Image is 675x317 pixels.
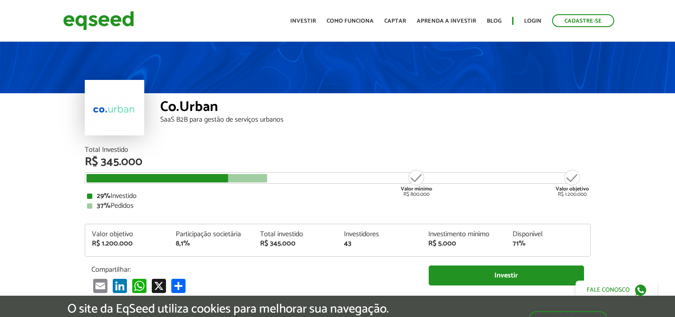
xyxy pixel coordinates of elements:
div: Pedidos [87,202,588,210]
h5: O site da EqSeed utiliza cookies para melhorar sua navegação. [67,302,389,316]
strong: Valor objetivo [556,185,589,193]
a: Login [524,18,541,24]
div: Total investido [260,231,331,238]
a: Como funciona [327,18,374,24]
a: Investir [429,265,584,285]
a: Email [91,278,109,293]
p: Compartilhar: [91,265,415,274]
strong: Valor mínimo [401,185,432,193]
a: Compartilhar [170,278,187,293]
a: Cadastre-se [552,14,614,27]
div: 71% [513,240,584,247]
div: Total Investido [85,147,591,154]
div: Investidores [344,231,415,238]
div: SaaS B2B para gestão de serviços urbanos [160,116,591,123]
a: Captar [384,18,406,24]
div: R$ 5.000 [428,240,499,247]
a: Aprenda a investir [417,18,476,24]
div: 43 [344,240,415,247]
div: Co.Urban [160,100,591,116]
div: Participação societária [176,231,247,238]
div: R$ 345.000 [260,240,331,247]
div: R$ 1.200.000 [92,240,163,247]
a: Blog [487,18,501,24]
strong: 37% [97,200,111,212]
a: WhatsApp [130,278,148,293]
div: Valor objetivo [92,231,163,238]
a: Investir [290,18,316,24]
div: 8,1% [176,240,247,247]
a: X [150,278,168,293]
img: EqSeed [63,9,134,32]
div: R$ 1.200.000 [556,169,589,197]
div: R$ 800.000 [400,169,433,197]
div: Investimento mínimo [428,231,499,238]
a: LinkedIn [111,278,129,293]
div: R$ 345.000 [85,156,591,168]
div: Disponível [513,231,584,238]
div: Investido [87,193,588,200]
strong: 29% [97,190,111,202]
a: Fale conosco [576,281,657,299]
